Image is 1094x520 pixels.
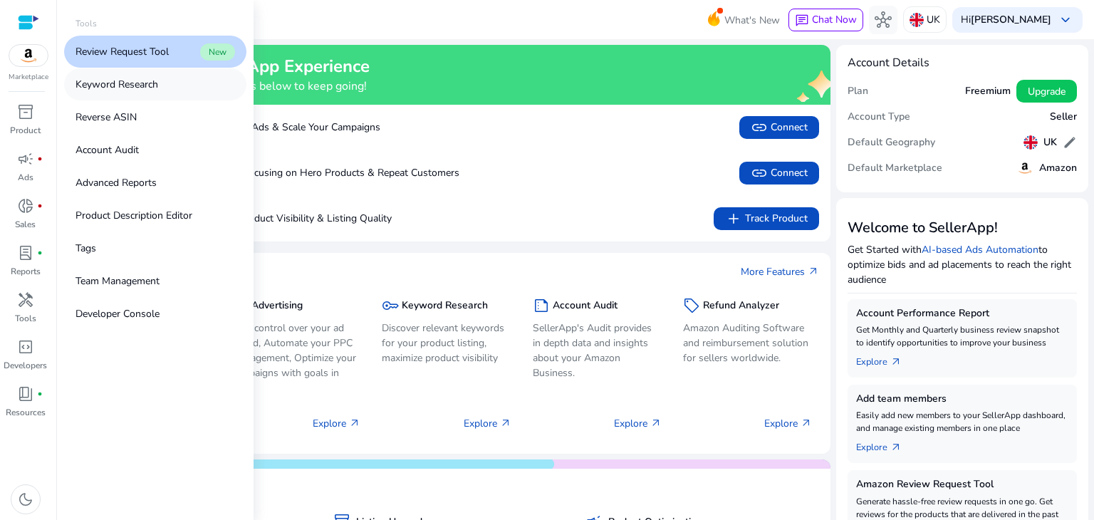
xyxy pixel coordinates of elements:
[856,308,1068,320] h5: Account Performance Report
[741,264,819,279] a: More Featuresarrow_outward
[1028,84,1066,99] span: Upgrade
[533,297,550,314] span: summarize
[812,13,857,26] span: Chat Now
[100,165,459,180] p: Boost Sales by Focusing on Hero Products & Repeat Customers
[725,210,808,227] span: Track Product
[714,207,819,230] button: addTrack Product
[37,250,43,256] span: fiber_manual_record
[848,111,910,123] h5: Account Type
[808,266,819,277] span: arrow_outward
[801,417,812,429] span: arrow_outward
[17,150,34,167] span: campaign
[856,393,1068,405] h5: Add team members
[17,197,34,214] span: donut_small
[464,416,511,431] p: Explore
[650,417,662,429] span: arrow_outward
[725,210,742,227] span: add
[965,85,1011,98] h5: Freemium
[6,406,46,419] p: Resources
[11,265,41,278] p: Reports
[890,356,902,368] span: arrow_outward
[500,417,511,429] span: arrow_outward
[910,13,924,27] img: uk.svg
[1043,137,1057,149] h5: UK
[1063,135,1077,150] span: edit
[848,219,1077,236] h3: Welcome to SellerApp!
[37,203,43,209] span: fiber_manual_record
[553,300,618,312] h5: Account Audit
[922,243,1038,256] a: AI-based Ads Automation
[17,338,34,355] span: code_blocks
[875,11,892,28] span: hub
[856,435,913,454] a: Explorearrow_outward
[856,349,913,369] a: Explorearrow_outward
[75,208,192,223] p: Product Description Editor
[17,291,34,308] span: handyman
[402,300,488,312] h5: Keyword Research
[848,162,942,175] h5: Default Marketplace
[75,241,96,256] p: Tags
[1016,80,1077,103] button: Upgrade
[764,416,812,431] p: Explore
[848,242,1077,287] p: Get Started with to optimize bids and ad placements to reach the right audience
[15,312,36,325] p: Tools
[75,110,137,125] p: Reverse ASIN
[751,165,808,182] span: Connect
[75,175,157,190] p: Advanced Reports
[17,244,34,261] span: lab_profile
[17,103,34,120] span: inventory_2
[683,321,812,365] p: Amazon Auditing Software and reimbursement solution for sellers worldwide.
[251,300,303,312] h5: Advertising
[382,321,511,365] p: Discover relevant keywords for your product listing, maximize product visibility
[1016,160,1033,177] img: amazon.svg
[971,13,1051,26] b: [PERSON_NAME]
[614,416,662,431] p: Explore
[751,165,768,182] span: link
[724,8,780,33] span: What's New
[37,391,43,397] span: fiber_manual_record
[848,56,929,70] h4: Account Details
[751,119,808,136] span: Connect
[17,491,34,508] span: dark_mode
[703,300,779,312] h5: Refund Analyzer
[848,137,935,149] h5: Default Geography
[739,162,819,184] button: linkConnect
[856,409,1068,435] p: Easily add new members to your SellerApp dashboard, and manage existing members in one place
[75,274,160,288] p: Team Management
[856,479,1068,491] h5: Amazon Review Request Tool
[9,45,48,66] img: amazon.svg
[848,85,868,98] h5: Plan
[17,385,34,402] span: book_4
[961,15,1051,25] p: Hi
[927,7,940,32] p: UK
[15,218,36,231] p: Sales
[795,14,809,28] span: chat
[349,417,360,429] span: arrow_outward
[1050,111,1077,123] h5: Seller
[200,43,235,61] span: New
[856,323,1068,349] p: Get Monthly and Quarterly business review snapshot to identify opportunities to improve your busi...
[18,171,33,184] p: Ads
[1023,135,1038,150] img: uk.svg
[788,9,863,31] button: chatChat Now
[869,6,897,34] button: hub
[1057,11,1074,28] span: keyboard_arrow_down
[382,297,399,314] span: key
[37,156,43,162] span: fiber_manual_record
[890,442,902,453] span: arrow_outward
[75,17,97,30] p: Tools
[683,297,700,314] span: sell
[739,116,819,139] button: linkConnect
[9,72,48,83] p: Marketplace
[75,142,139,157] p: Account Audit
[231,321,360,395] p: Take control over your ad spend, Automate your PPC Management, Optimize your campaigns with goals...
[533,321,662,380] p: SellerApp's Audit provides in depth data and insights about your Amazon Business.
[75,306,160,321] p: Developer Console
[751,119,768,136] span: link
[4,359,47,372] p: Developers
[10,124,41,137] p: Product
[1039,162,1077,175] h5: Amazon
[75,44,169,59] p: Review Request Tool
[75,77,158,92] p: Keyword Research
[313,416,360,431] p: Explore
